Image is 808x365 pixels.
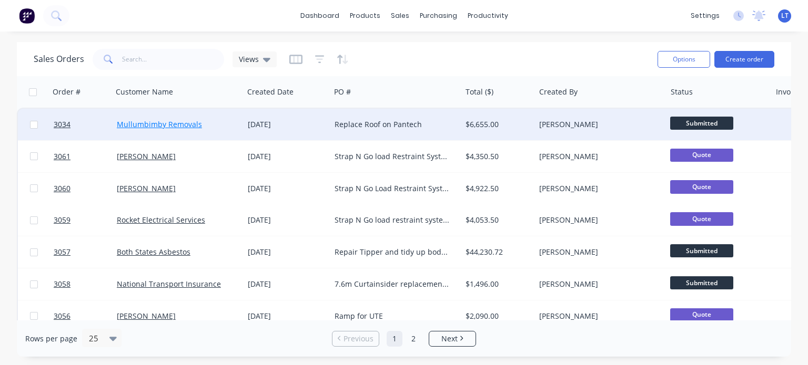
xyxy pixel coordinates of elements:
div: [PERSON_NAME] [539,247,655,257]
a: 3059 [54,204,117,236]
a: 3060 [54,173,117,204]
div: [PERSON_NAME] [539,183,655,194]
div: $4,922.50 [466,183,527,194]
div: [PERSON_NAME] [539,311,655,321]
div: Strap N Go load restraint system for a 22plt Trailer with straight roof [335,215,451,225]
div: [DATE] [248,215,326,225]
div: [PERSON_NAME] [539,151,655,162]
div: PO # [334,87,351,97]
div: $44,230.72 [466,247,527,257]
a: Next page [429,333,476,344]
span: Quote [670,308,733,321]
span: 3059 [54,215,70,225]
div: productivity [462,8,513,24]
a: 3061 [54,141,117,172]
a: 3057 [54,236,117,268]
div: Replace Roof on Pantech [335,119,451,130]
div: Ramp for UTE [335,311,451,321]
div: $4,350.50 [466,151,527,162]
span: 3057 [54,247,70,257]
div: $1,496.00 [466,279,527,289]
div: [PERSON_NAME] [539,279,655,289]
span: 3034 [54,119,70,130]
div: $2,090.00 [466,311,527,321]
div: $6,655.00 [466,119,527,130]
span: Views [239,54,259,65]
div: [DATE] [248,311,326,321]
div: sales [386,8,415,24]
div: [PERSON_NAME] [539,215,655,225]
span: 3056 [54,311,70,321]
span: Quote [670,212,733,225]
span: 3061 [54,151,70,162]
span: Submitted [670,276,733,289]
div: settings [685,8,725,24]
div: Strap N Go load Restraint System for 10 plt curtainsider [335,151,451,162]
div: purchasing [415,8,462,24]
a: 3058 [54,268,117,300]
a: Page 2 [406,331,421,347]
a: [PERSON_NAME] [117,311,176,321]
span: Submitted [670,244,733,257]
span: Next [441,333,458,344]
span: 3060 [54,183,70,194]
div: [DATE] [248,119,326,130]
span: Submitted [670,117,733,130]
div: Created By [539,87,578,97]
div: products [345,8,386,24]
a: National Transport Insurance [117,279,221,289]
span: Previous [344,333,373,344]
div: [DATE] [248,279,326,289]
div: Status [671,87,693,97]
a: Page 1 is your current page [387,331,402,347]
div: 7.6m Curtainsider replacement Claim no 537836 - 460782Herb [PERSON_NAME] Haulage [335,279,451,289]
div: Order # [53,87,80,97]
h1: Sales Orders [34,54,84,64]
a: [PERSON_NAME] [117,151,176,161]
button: Create order [714,51,774,68]
a: [PERSON_NAME] [117,183,176,193]
img: Factory [19,8,35,24]
a: Both States Asbestos [117,247,190,257]
input: Search... [122,49,225,70]
span: LT [781,11,789,20]
div: [DATE] [248,183,326,194]
a: Mullumbimby Removals [117,119,202,129]
div: [PERSON_NAME] [539,119,655,130]
a: 3056 [54,300,117,332]
div: Created Date [247,87,294,97]
div: Customer Name [116,87,173,97]
div: [DATE] [248,247,326,257]
a: Rocket Electrical Services [117,215,205,225]
div: $4,053.50 [466,215,527,225]
span: 3058 [54,279,70,289]
a: 3034 [54,109,117,140]
div: [DATE] [248,151,326,162]
div: Repair Tipper and tidy up body repair the rear [335,247,451,257]
a: Previous page [332,333,379,344]
span: Rows per page [25,333,77,344]
button: Options [658,51,710,68]
a: dashboard [295,8,345,24]
div: Strap N Go Load Restraint System for a 12 plt Curtainsider [335,183,451,194]
span: Quote [670,180,733,193]
div: Total ($) [466,87,493,97]
span: Quote [670,149,733,162]
ul: Pagination [328,331,480,347]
